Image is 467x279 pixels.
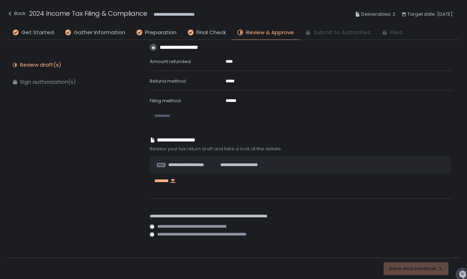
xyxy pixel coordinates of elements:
[150,97,181,104] span: Filing method
[145,29,176,37] span: Preparation
[21,29,54,37] span: Get Started
[407,10,453,19] span: Target date: [DATE]
[314,29,370,37] span: Submit to Authorities
[7,9,26,20] button: Back
[150,58,191,65] span: Amount refunded
[246,29,294,37] span: Review & Approve
[29,9,147,18] h1: 2024 Income Tax Filing & Compliance
[361,10,395,19] span: Deliverables: 2
[390,29,402,37] span: Filed
[150,78,186,84] span: Refund method
[20,78,76,86] div: Sign authorization(s)
[7,9,26,18] div: Back
[150,146,453,152] span: Review your tax return draft and take a look at the details
[20,61,61,68] div: Review draft(s)
[74,29,125,37] span: Gather Information
[196,29,226,37] span: Final Check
